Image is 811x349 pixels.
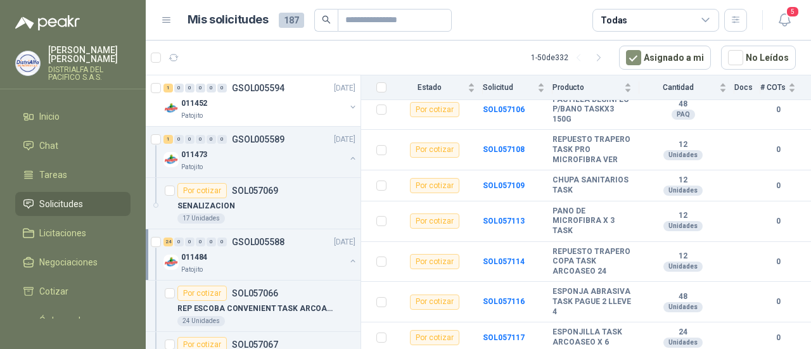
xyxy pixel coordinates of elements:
[410,213,459,229] div: Por cotizar
[181,149,207,161] p: 011473
[552,175,632,195] b: CHUPA SANITARIOS TASK
[174,135,184,144] div: 0
[232,340,278,349] p: SOL057067
[15,192,131,216] a: Solicitudes
[394,83,465,92] span: Estado
[760,296,796,308] b: 0
[639,327,727,338] b: 24
[217,238,227,246] div: 0
[483,75,552,100] th: Solicitud
[16,51,40,75] img: Company Logo
[552,95,632,125] b: PASTILLA DESINFEC P/BANO TASKX3 150G
[322,15,331,24] span: search
[181,251,207,263] p: 011484
[410,178,459,193] div: Por cotizar
[663,186,703,196] div: Unidades
[663,150,703,160] div: Unidades
[15,163,131,187] a: Tareas
[185,84,195,92] div: 0
[483,333,525,342] a: SOL057117
[39,139,58,153] span: Chat
[163,135,173,144] div: 1
[483,145,525,154] a: SOL057108
[15,221,131,245] a: Licitaciones
[760,332,796,344] b: 0
[760,215,796,227] b: 0
[163,152,179,167] img: Company Logo
[48,66,131,81] p: DISTRIALFA DEL PACIFICO S.A.S.
[15,134,131,158] a: Chat
[232,84,284,92] p: GSOL005594
[196,135,205,144] div: 0
[146,281,361,332] a: Por cotizarSOL057066REP ESCOBA CONVENIENT TASK ARCOASEO SUAV24 Unidades
[207,238,216,246] div: 0
[552,247,632,277] b: REPUESTO TRAPERO COPA TASK ARCOASEO 24
[163,238,173,246] div: 24
[483,217,525,225] a: SOL057113
[177,303,335,315] p: REP ESCOBA CONVENIENT TASK ARCOASEO SUAV
[181,162,203,172] p: Patojito
[196,238,205,246] div: 0
[334,82,355,94] p: [DATE]
[163,84,173,92] div: 1
[177,213,225,224] div: 17 Unidades
[232,135,284,144] p: GSOL005589
[39,110,60,124] span: Inicio
[639,75,734,100] th: Cantidad
[188,11,269,29] h1: Mis solicitudes
[483,297,525,306] b: SOL057116
[39,226,86,240] span: Licitaciones
[663,221,703,231] div: Unidades
[760,83,786,92] span: # COTs
[552,287,632,317] b: ESPONJA ABRASIVA TASK PAGUE 2 LLEVE 4
[721,46,796,70] button: No Leídos
[15,15,80,30] img: Logo peakr
[177,200,235,212] p: SENALIZACION
[639,211,727,221] b: 12
[760,256,796,268] b: 0
[177,316,225,326] div: 24 Unidades
[773,9,796,32] button: 5
[39,197,83,211] span: Solicitudes
[15,308,131,346] a: Órdenes de Compra
[410,143,459,158] div: Por cotizar
[181,98,207,110] p: 011452
[279,13,304,28] span: 187
[185,135,195,144] div: 0
[15,279,131,303] a: Cotizar
[483,257,525,266] a: SOL057114
[232,289,278,298] p: SOL057066
[181,111,203,121] p: Patojito
[639,292,727,302] b: 48
[163,101,179,116] img: Company Logo
[217,84,227,92] div: 0
[483,181,525,190] a: SOL057109
[334,134,355,146] p: [DATE]
[639,175,727,186] b: 12
[15,105,131,129] a: Inicio
[39,255,98,269] span: Negociaciones
[181,265,203,275] p: Patojito
[601,13,627,27] div: Todas
[760,144,796,156] b: 0
[39,168,67,182] span: Tareas
[163,255,179,270] img: Company Logo
[760,104,796,116] b: 0
[177,286,227,301] div: Por cotizar
[410,254,459,269] div: Por cotizar
[394,75,483,100] th: Estado
[232,238,284,246] p: GSOL005588
[410,330,459,345] div: Por cotizar
[483,105,525,114] a: SOL057106
[760,75,811,100] th: # COTs
[552,83,622,92] span: Producto
[334,236,355,248] p: [DATE]
[639,251,727,262] b: 12
[174,238,184,246] div: 0
[483,83,535,92] span: Solicitud
[410,102,459,117] div: Por cotizar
